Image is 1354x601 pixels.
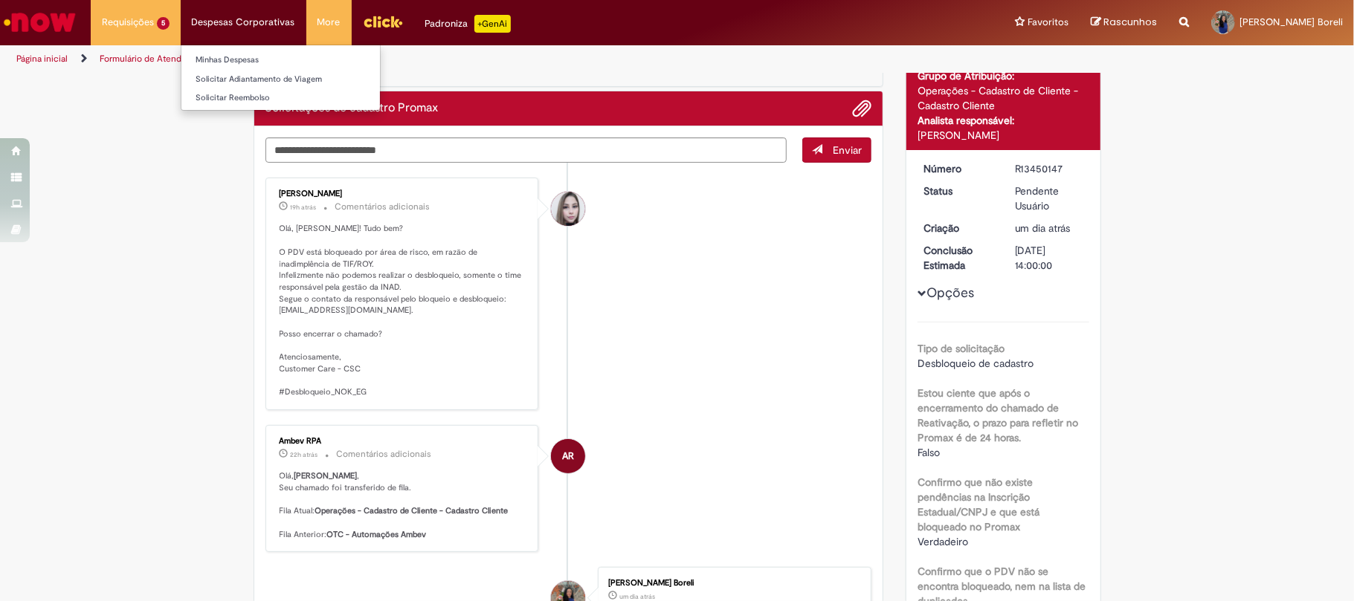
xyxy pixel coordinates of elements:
[102,15,154,30] span: Requisições
[474,15,511,33] p: +GenAi
[291,450,318,459] span: 22h atrás
[1,7,78,37] img: ServiceNow
[918,83,1089,113] div: Operações - Cadastro de Cliente - Cadastro Cliente
[912,221,1004,235] dt: Criação
[619,592,655,601] span: um dia atrás
[852,99,871,118] button: Adicionar anexos
[291,203,317,212] time: 27/08/2025 16:02:30
[265,102,439,115] h2: Solicitações de cadastro Promax Histórico de tíquete
[291,203,317,212] span: 19h atrás
[912,183,1004,198] dt: Status
[918,535,968,548] span: Verdadeiro
[551,192,585,226] div: Daniele Aparecida Queiroz
[562,438,574,474] span: AR
[294,470,358,481] b: [PERSON_NAME]
[181,52,380,68] a: Minhas Despesas
[1028,15,1068,30] span: Favoritos
[912,243,1004,273] dt: Conclusão Estimada
[291,450,318,459] time: 27/08/2025 13:12:48
[1015,161,1084,176] div: R13450147
[100,53,210,65] a: Formulário de Atendimento
[1015,221,1071,235] time: 26/08/2025 18:05:43
[280,437,527,446] div: Ambev RPA
[918,68,1089,83] div: Grupo de Atribuição:
[833,143,862,157] span: Enviar
[317,15,341,30] span: More
[280,189,527,198] div: [PERSON_NAME]
[918,386,1078,444] b: Estou ciente que após o encerramento do chamado de Reativação, o prazo para refletir no Promax é ...
[181,71,380,88] a: Solicitar Adiantamento de Viagem
[1103,15,1157,29] span: Rascunhos
[918,113,1089,128] div: Analista responsável:
[1015,221,1084,235] div: 26/08/2025 18:05:43
[157,17,170,30] span: 5
[315,505,509,516] b: Operações - Cadastro de Cliente - Cadastro Cliente
[619,592,655,601] time: 26/08/2025 18:05:41
[608,579,856,588] div: [PERSON_NAME] Boreli
[918,342,1005,355] b: Tipo de solicitação
[265,137,787,163] textarea: Digite sua mensagem aqui...
[1015,243,1084,273] div: [DATE] 14:00:00
[918,128,1089,143] div: [PERSON_NAME]
[280,223,527,398] p: Olá, [PERSON_NAME]! Tudo bem? O PDV está bloqueado por área de risco, em razão de inadimplência d...
[918,446,940,459] span: Falso
[11,45,892,73] ul: Trilhas de página
[1015,183,1084,213] div: Pendente Usuário
[425,15,511,33] div: Padroniza
[181,45,381,111] ul: Despesas Corporativas
[280,470,527,540] p: Olá, , Seu chamado foi transferido de fila. Fila Atual: Fila Anterior:
[363,10,403,33] img: click_logo_yellow_360x200.png
[551,439,585,473] div: Ambev RPA
[335,201,431,213] small: Comentários adicionais
[918,475,1039,533] b: Confirmo que não existe pendências na Inscrição Estadual/CNPJ e que está bloqueado no Promax
[1239,16,1343,28] span: [PERSON_NAME] Boreli
[192,15,295,30] span: Despesas Corporativas
[337,448,432,461] small: Comentários adicionais
[802,137,871,163] button: Enviar
[918,357,1034,370] span: Desbloqueio de cadastro
[1015,221,1071,235] span: um dia atrás
[912,161,1004,176] dt: Número
[1091,16,1157,30] a: Rascunhos
[181,90,380,106] a: Solicitar Reembolso
[16,53,68,65] a: Página inicial
[327,529,427,540] b: OTC - Automações Ambev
